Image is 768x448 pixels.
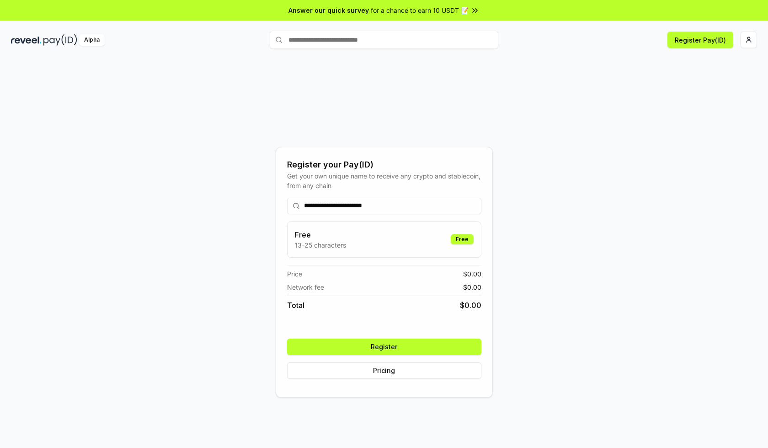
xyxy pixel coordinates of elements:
h3: Free [295,229,346,240]
div: Alpha [79,34,105,46]
div: Register your Pay(ID) [287,158,481,171]
span: Network fee [287,282,324,292]
button: Register [287,339,481,355]
button: Register Pay(ID) [667,32,733,48]
div: Free [451,234,474,244]
span: Price [287,269,302,279]
button: Pricing [287,362,481,379]
img: pay_id [43,34,77,46]
span: $ 0.00 [463,269,481,279]
span: $ 0.00 [463,282,481,292]
span: Answer our quick survey [288,5,369,15]
img: reveel_dark [11,34,42,46]
span: $ 0.00 [460,300,481,311]
span: for a chance to earn 10 USDT 📝 [371,5,469,15]
div: Get your own unique name to receive any crypto and stablecoin, from any chain [287,171,481,190]
span: Total [287,300,304,311]
p: 13-25 characters [295,240,346,250]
